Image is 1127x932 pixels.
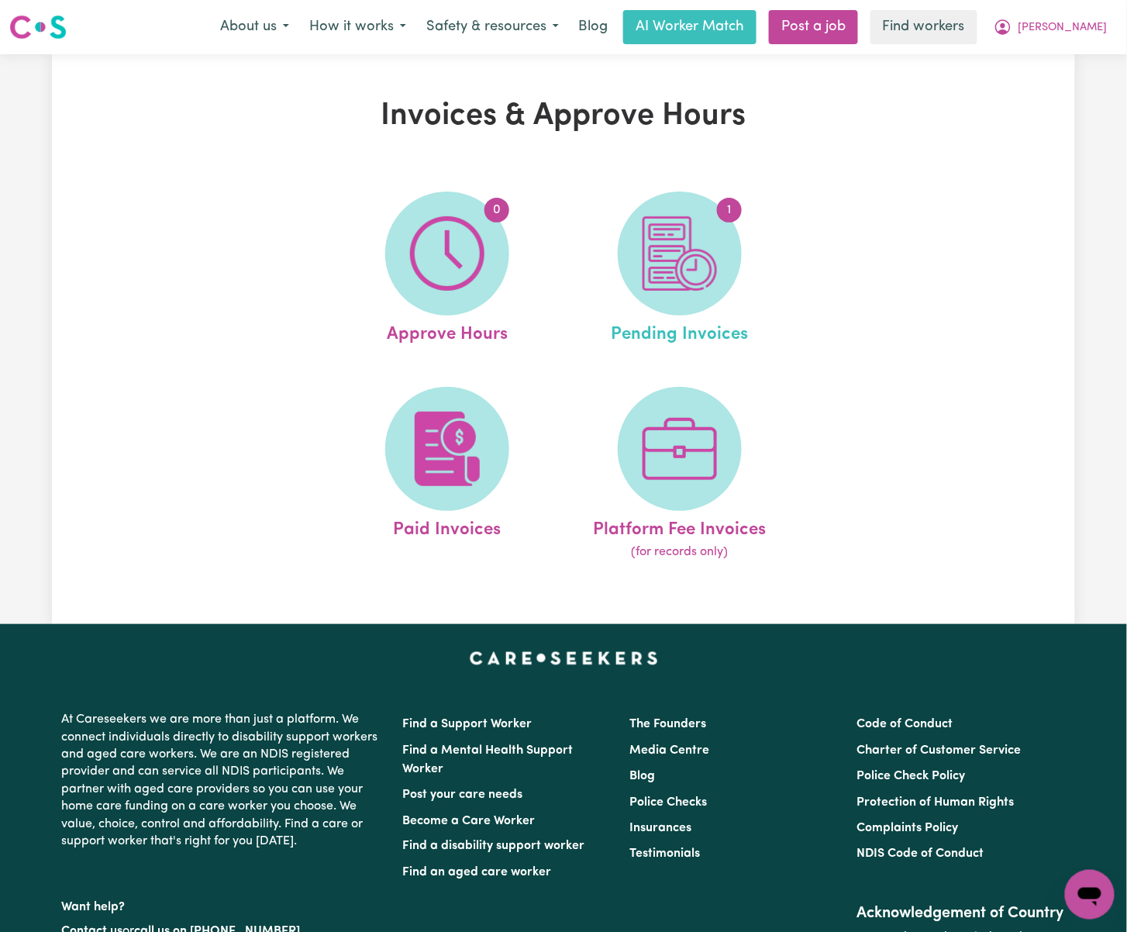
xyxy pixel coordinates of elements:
[717,198,742,223] span: 1
[470,652,658,664] a: Careseekers home page
[629,822,691,834] a: Insurances
[593,511,766,544] span: Platform Fee Invoices
[402,718,532,730] a: Find a Support Worker
[857,718,953,730] a: Code of Conduct
[402,815,535,827] a: Become a Care Worker
[402,744,573,775] a: Find a Mental Health Support Worker
[568,192,791,348] a: Pending Invoices
[336,387,559,562] a: Paid Invoices
[870,10,977,44] a: Find workers
[1018,19,1108,36] span: [PERSON_NAME]
[299,11,416,43] button: How it works
[984,11,1118,43] button: My Account
[629,848,700,861] a: Testimonials
[9,13,67,41] img: Careseekers logo
[857,905,1066,923] h2: Acknowledgement of Country
[769,10,858,44] a: Post a job
[623,10,757,44] a: AI Worker Match
[611,316,748,348] span: Pending Invoices
[569,10,617,44] a: Blog
[402,867,551,879] a: Find an aged care worker
[629,770,655,782] a: Blog
[857,848,984,861] a: NDIS Code of Conduct
[336,192,559,348] a: Approve Hours
[629,744,709,757] a: Media Centre
[61,893,384,916] p: Want help?
[387,316,508,348] span: Approve Hours
[402,789,522,801] a: Post your care needs
[629,718,706,730] a: The Founders
[484,198,509,223] span: 0
[568,387,791,562] a: Platform Fee Invoices(for records only)
[61,705,384,856] p: At Careseekers we are more than just a platform. We connect individuals directly to disability su...
[857,822,959,834] a: Complaints Policy
[210,11,299,43] button: About us
[393,511,501,544] span: Paid Invoices
[1065,870,1115,920] iframe: Button to launch messaging window
[9,9,67,45] a: Careseekers logo
[631,543,728,561] span: (for records only)
[402,841,584,853] a: Find a disability support worker
[857,770,966,782] a: Police Check Policy
[857,744,1022,757] a: Charter of Customer Service
[232,98,895,135] h1: Invoices & Approve Hours
[857,796,1015,809] a: Protection of Human Rights
[416,11,569,43] button: Safety & resources
[629,796,707,809] a: Police Checks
